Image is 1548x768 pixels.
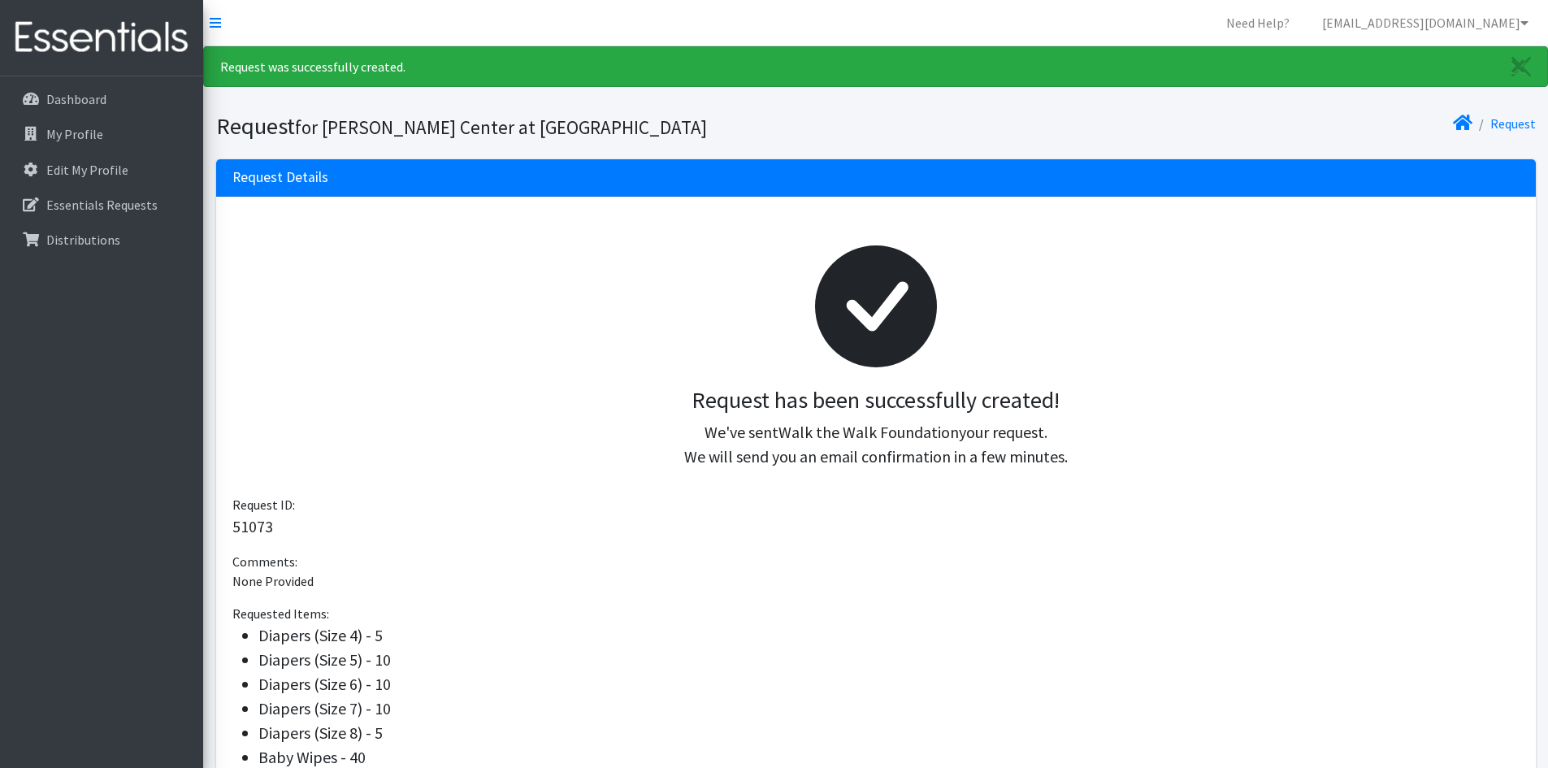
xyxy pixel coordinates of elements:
[46,126,103,142] p: My Profile
[1495,47,1547,86] a: Close
[258,623,1520,648] li: Diapers (Size 4) - 5
[1309,7,1541,39] a: [EMAIL_ADDRESS][DOMAIN_NAME]
[258,672,1520,696] li: Diapers (Size 6) - 10
[245,420,1507,469] p: We've sent your request. We will send you an email confirmation in a few minutes.
[7,11,197,65] img: HumanEssentials
[232,605,329,622] span: Requested Items:
[7,154,197,186] a: Edit My Profile
[1490,115,1536,132] a: Request
[258,721,1520,745] li: Diapers (Size 8) - 5
[7,83,197,115] a: Dashboard
[7,223,197,256] a: Distributions
[216,112,870,141] h1: Request
[232,553,297,570] span: Comments:
[295,115,707,139] small: for [PERSON_NAME] Center at [GEOGRAPHIC_DATA]
[46,197,158,213] p: Essentials Requests
[232,514,1520,539] p: 51073
[203,46,1548,87] div: Request was successfully created.
[232,497,295,513] span: Request ID:
[46,232,120,248] p: Distributions
[232,573,314,589] span: None Provided
[46,162,128,178] p: Edit My Profile
[258,696,1520,721] li: Diapers (Size 7) - 10
[245,387,1507,414] h3: Request has been successfully created!
[778,422,959,442] span: Walk the Walk Foundation
[46,91,106,107] p: Dashboard
[258,648,1520,672] li: Diapers (Size 5) - 10
[7,189,197,221] a: Essentials Requests
[1213,7,1303,39] a: Need Help?
[232,169,328,186] h3: Request Details
[7,118,197,150] a: My Profile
